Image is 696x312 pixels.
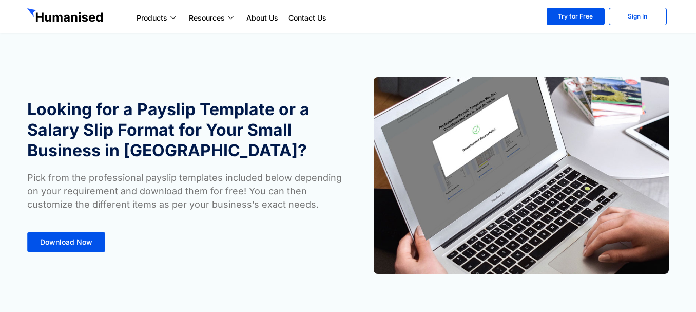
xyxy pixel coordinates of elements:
a: Try for Free [547,8,605,25]
img: GetHumanised Logo [27,8,105,25]
p: Pick from the professional payslip templates included below depending on your requirement and dow... [27,171,343,211]
a: Resources [184,12,241,24]
h1: Looking for a Payslip Template or a Salary Slip Format for Your Small Business in [GEOGRAPHIC_DATA]? [27,99,343,161]
a: Download Now [27,232,105,252]
a: Contact Us [283,12,332,24]
a: Products [131,12,184,24]
span: Download Now [40,238,92,246]
a: Sign In [609,8,667,25]
a: About Us [241,12,283,24]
